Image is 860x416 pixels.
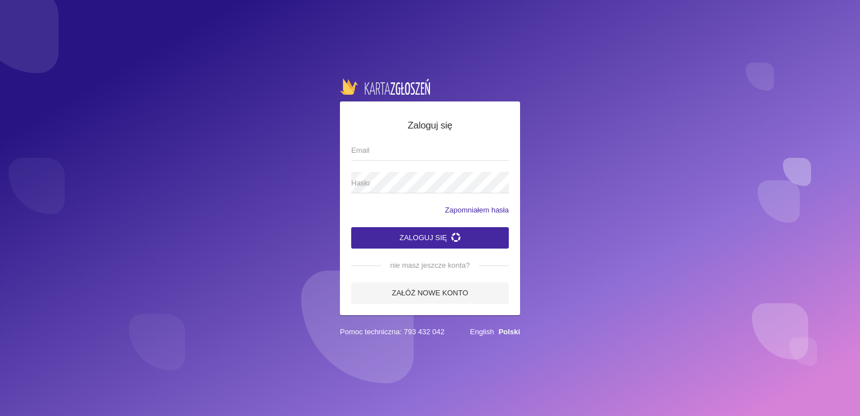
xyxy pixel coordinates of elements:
[351,227,509,249] button: Zaloguj się
[381,260,479,271] span: nie masz jeszcze konta?
[445,205,509,216] a: Zapomniałem hasła
[340,326,445,338] span: Pomoc techniczna: 793 432 042
[351,118,509,133] h5: Zaloguj się
[351,172,509,193] input: Hasło
[351,178,498,189] span: Hasło
[340,78,430,94] img: logo-karta.png
[351,139,509,161] input: Email
[351,282,509,304] a: Załóż nowe konto
[499,328,520,336] a: Polski
[351,145,498,156] span: Email
[470,328,494,336] a: English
